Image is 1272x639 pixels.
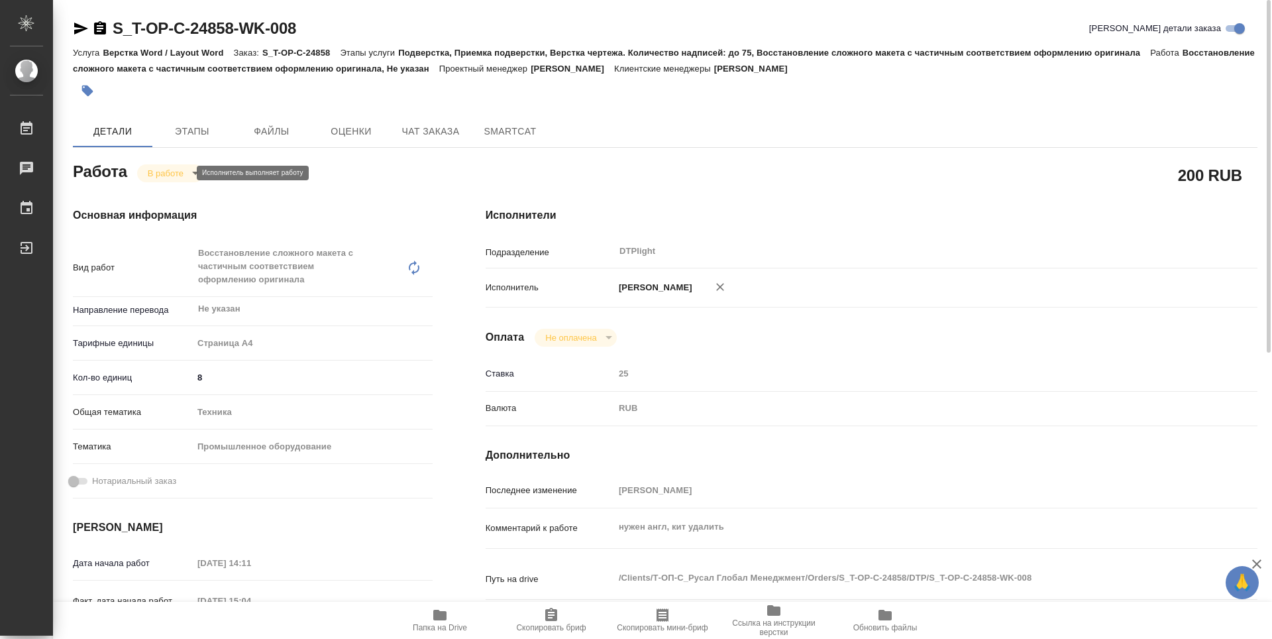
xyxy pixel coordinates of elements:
textarea: нужен англ, кит удалить [614,516,1193,538]
p: Этапы услуги [340,48,398,58]
p: Подверстка, Приемка подверстки, Верстка чертежа. Количество надписей: до 75, Восстановление сложн... [398,48,1150,58]
span: Скопировать бриф [516,623,586,632]
h4: Основная информация [73,207,433,223]
p: Комментарий к работе [486,522,614,535]
h4: Дополнительно [486,447,1257,463]
span: Скопировать мини-бриф [617,623,708,632]
input: Пустое поле [193,553,309,573]
button: Скопировать мини-бриф [607,602,718,639]
div: RUB [614,397,1193,420]
span: Ссылка на инструкции верстки [726,618,821,637]
p: Ставка [486,367,614,380]
input: ✎ Введи что-нибудь [193,368,433,387]
p: Проектный менеджер [439,64,531,74]
textarea: /Clients/Т-ОП-С_Русал Глобал Менеджмент/Orders/S_T-OP-C-24858/DTP/S_T-OP-C-24858-WK-008 [614,567,1193,589]
button: В работе [144,168,187,179]
button: Обновить файлы [829,602,941,639]
p: [PERSON_NAME] [714,64,798,74]
p: Валюта [486,402,614,415]
p: Работа [1150,48,1183,58]
button: Скопировать бриф [496,602,607,639]
p: Заказ: [234,48,262,58]
span: Нотариальный заказ [92,475,176,488]
p: Клиентские менеджеры [614,64,714,74]
button: Папка на Drive [384,602,496,639]
h2: 200 RUB [1178,164,1242,186]
p: Путь на drive [486,573,614,586]
span: Обновить файлы [853,623,918,632]
span: Файлы [240,123,303,140]
input: Пустое поле [193,591,309,610]
span: [PERSON_NAME] детали заказа [1089,22,1221,35]
div: Страница А4 [193,332,433,355]
span: 🙏 [1231,569,1253,597]
p: [PERSON_NAME] [614,281,692,294]
span: Детали [81,123,144,140]
button: Ссылка на инструкции верстки [718,602,829,639]
button: Скопировать ссылку для ЯМессенджера [73,21,89,36]
h4: [PERSON_NAME] [73,520,433,536]
p: Факт. дата начала работ [73,595,193,608]
div: Техника [193,401,433,424]
span: Чат заказа [399,123,462,140]
button: Удалить исполнителя [706,272,735,302]
button: Не оплачена [541,332,600,343]
p: Тарифные единицы [73,337,193,350]
p: Направление перевода [73,304,193,317]
p: Тематика [73,440,193,453]
div: В работе [137,164,203,182]
p: Вид работ [73,261,193,274]
div: Промышленное оборудование [193,436,433,458]
span: Этапы [160,123,224,140]
p: Исполнитель [486,281,614,294]
span: Оценки [319,123,383,140]
div: В работе [535,329,616,347]
button: Скопировать ссылку [92,21,108,36]
input: Пустое поле [614,364,1193,383]
p: Дата начала работ [73,557,193,570]
p: Кол-во единиц [73,371,193,384]
h4: Оплата [486,329,525,345]
p: Услуга [73,48,103,58]
input: Пустое поле [614,481,1193,500]
p: Последнее изменение [486,484,614,497]
a: S_T-OP-C-24858-WK-008 [113,19,296,37]
button: Добавить тэг [73,76,102,105]
span: Папка на Drive [413,623,467,632]
p: S_T-OP-C-24858 [262,48,340,58]
p: Верстка Word / Layout Word [103,48,233,58]
button: 🙏 [1226,566,1259,599]
p: Подразделение [486,246,614,259]
p: [PERSON_NAME] [531,64,614,74]
p: Общая тематика [73,406,193,419]
span: SmartCat [478,123,542,140]
h2: Работа [73,158,127,182]
h4: Исполнители [486,207,1257,223]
